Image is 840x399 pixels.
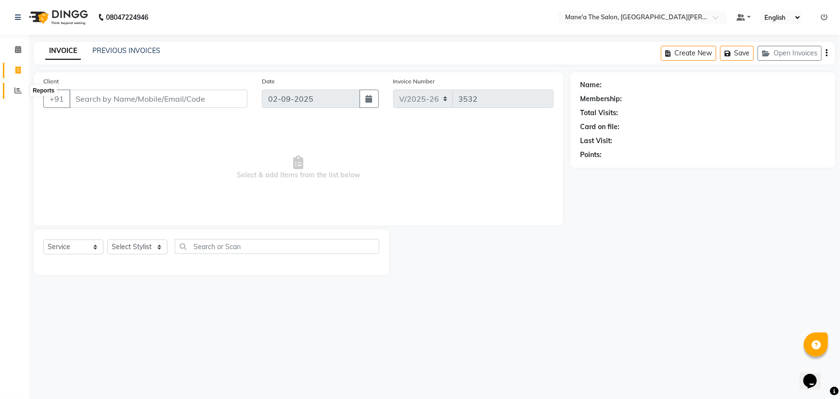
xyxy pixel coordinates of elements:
div: Card on file: [580,122,620,132]
div: Name: [580,80,602,90]
label: Client [43,77,59,86]
div: Reports [30,85,57,96]
input: Search by Name/Mobile/Email/Code [69,90,247,108]
button: Open Invoices [758,46,822,61]
div: Total Visits: [580,108,618,118]
img: logo [25,4,90,31]
span: Select & add items from the list below [43,120,554,216]
button: Create New [661,46,716,61]
b: 08047224946 [106,4,148,31]
div: Points: [580,150,602,160]
div: Membership: [580,94,622,104]
input: Search or Scan [175,239,379,254]
label: Date [262,77,275,86]
div: Last Visit: [580,136,612,146]
button: Save [720,46,754,61]
button: +91 [43,90,70,108]
a: INVOICE [45,42,81,60]
iframe: chat widget [800,360,830,389]
a: PREVIOUS INVOICES [92,46,160,55]
label: Invoice Number [393,77,435,86]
